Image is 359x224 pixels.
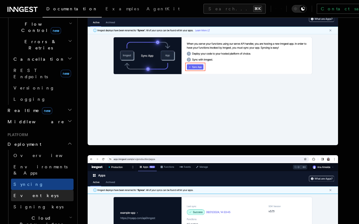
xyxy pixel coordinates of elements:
[11,18,74,36] button: Flow Controlnew
[43,2,102,18] a: Documentation
[11,82,74,94] a: Versioning
[5,139,74,150] button: Deployment
[11,53,74,65] button: Cancellation
[13,68,48,79] span: REST Endpoints
[13,97,46,102] span: Logging
[46,6,98,11] span: Documentation
[11,161,74,179] a: Environments & Apps
[5,141,41,147] span: Deployment
[11,190,74,201] a: Event keys
[11,179,74,190] a: Syncing
[146,6,180,11] span: AgentKit
[203,4,266,14] button: Search...⌘K
[102,2,143,17] a: Examples
[11,150,74,161] a: Overview
[11,21,69,33] span: Flow Control
[11,56,65,62] span: Cancellation
[51,27,61,34] span: new
[11,201,74,212] a: Signing keys
[42,107,52,114] span: new
[11,38,68,51] span: Errors & Retries
[11,94,74,105] a: Logging
[253,6,262,12] kbd: ⌘K
[143,2,183,17] a: AgentKit
[13,182,44,187] span: Syncing
[5,119,64,125] span: Middleware
[292,5,307,13] button: Toggle dark mode
[13,85,55,90] span: Versioning
[5,105,74,116] button: Realtimenew
[13,193,59,198] span: Event keys
[11,36,74,53] button: Errors & Retries
[105,6,139,11] span: Examples
[61,70,71,77] span: new
[5,132,28,137] span: Platform
[11,65,74,82] a: REST Endpointsnew
[13,164,68,176] span: Environments & Apps
[5,107,52,114] span: Realtime
[13,204,64,209] span: Signing keys
[13,153,78,158] span: Overview
[5,116,74,127] button: Middleware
